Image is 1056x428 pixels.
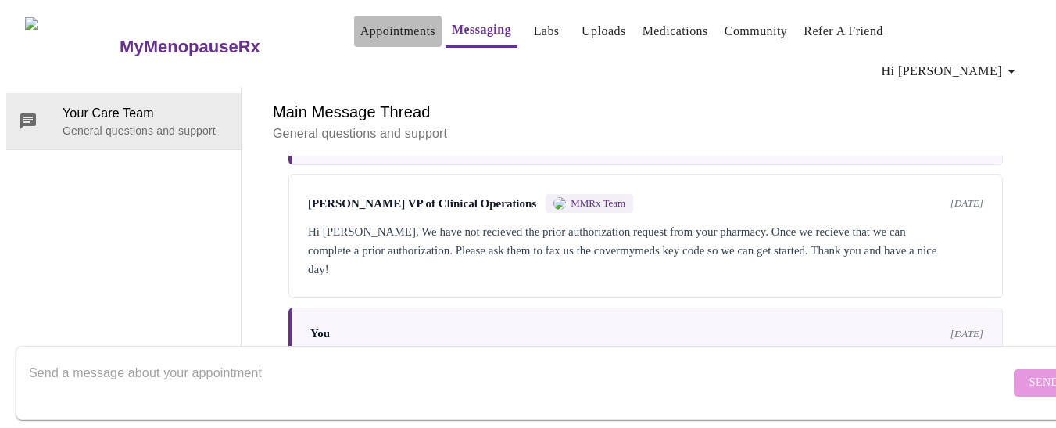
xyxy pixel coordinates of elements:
span: Hi [PERSON_NAME] [882,60,1021,82]
a: Uploads [582,20,626,42]
button: Medications [636,16,714,47]
a: Medications [643,20,708,42]
div: Hi [PERSON_NAME], We have not recieved the prior authorization request from your pharmacy. Once w... [308,222,983,279]
img: MyMenopauseRx Logo [25,17,118,76]
p: General questions and support [63,123,228,138]
p: General questions and support [273,124,1018,143]
button: Community [718,16,794,47]
a: Messaging [452,19,511,41]
button: Labs [521,16,571,47]
a: Labs [534,20,560,42]
a: Community [725,20,788,42]
span: You [310,327,330,340]
button: Appointments [354,16,442,47]
div: Your Care TeamGeneral questions and support [6,93,241,149]
button: Uploads [575,16,632,47]
h3: MyMenopauseRx [120,37,260,57]
textarea: Send a message about your appointment [29,358,1010,408]
span: [DATE] [950,197,983,210]
a: Refer a Friend [804,20,883,42]
button: Refer a Friend [797,16,890,47]
span: [PERSON_NAME] VP of Clinical Operations [308,197,536,210]
span: [DATE] [950,328,983,340]
span: MMRx Team [571,197,625,210]
img: MMRX [553,197,566,210]
button: Hi [PERSON_NAME] [875,56,1027,87]
a: Appointments [360,20,435,42]
span: Your Care Team [63,104,228,123]
a: MyMenopauseRx [118,20,323,74]
button: Messaging [446,14,517,48]
h6: Main Message Thread [273,99,1018,124]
